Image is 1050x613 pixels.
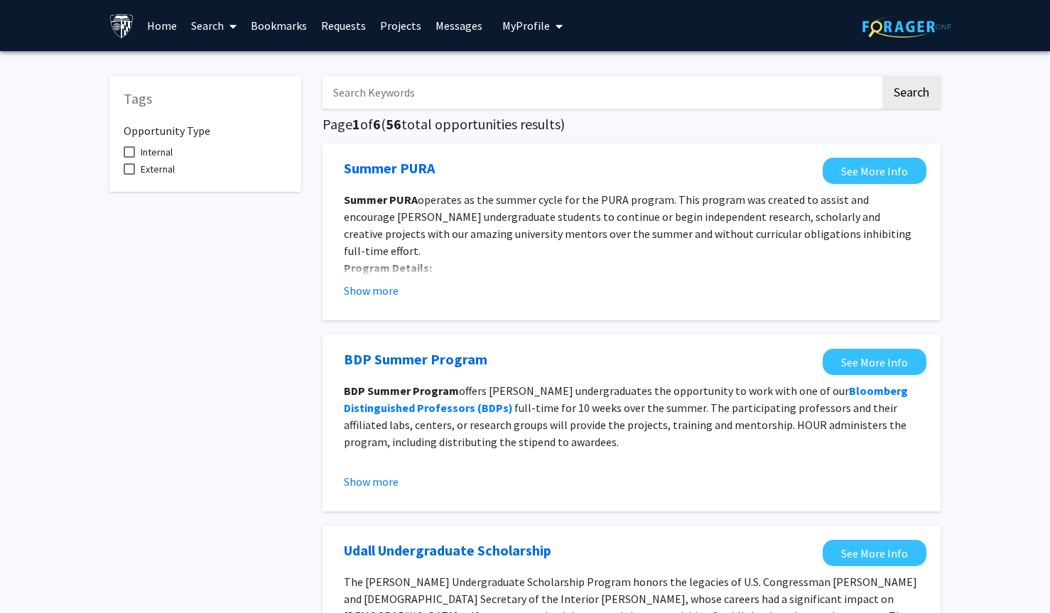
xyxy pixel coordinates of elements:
a: Opens in a new tab [823,158,926,184]
span: operates as the summer cycle for the PURA program. This program was created to assist and encoura... [344,192,911,258]
iframe: Chat [990,549,1039,602]
a: Projects [373,1,428,50]
span: 6 [373,115,381,133]
h5: Page of ( total opportunities results) [323,116,941,133]
a: Requests [314,1,373,50]
button: Search [882,76,941,109]
a: Search [184,1,244,50]
p: offers [PERSON_NAME] undergraduates the opportunity to work with one of our full-time for 10 week... [344,382,919,450]
strong: BDP Summer Program [344,384,459,398]
a: Opens in a new tab [344,540,551,561]
a: Messages [428,1,489,50]
a: Opens in a new tab [823,349,926,375]
h6: Opportunity Type [124,113,287,138]
img: Johns Hopkins University Logo [109,13,134,38]
span: 1 [352,115,360,133]
span: External [141,161,175,178]
span: Internal [141,143,173,161]
a: Bookmarks [244,1,314,50]
a: Opens in a new tab [344,349,487,370]
img: ForagerOne Logo [862,16,951,38]
a: Opens in a new tab [344,158,435,179]
span: 56 [386,115,401,133]
button: Show more [344,282,399,299]
a: Home [140,1,184,50]
span: My Profile [502,18,550,33]
button: Show more [344,473,399,490]
a: Opens in a new tab [823,540,926,566]
h5: Tags [124,90,287,107]
strong: Summer PURA [344,192,418,207]
strong: Program Details: [344,261,432,275]
input: Search Keywords [323,76,880,109]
